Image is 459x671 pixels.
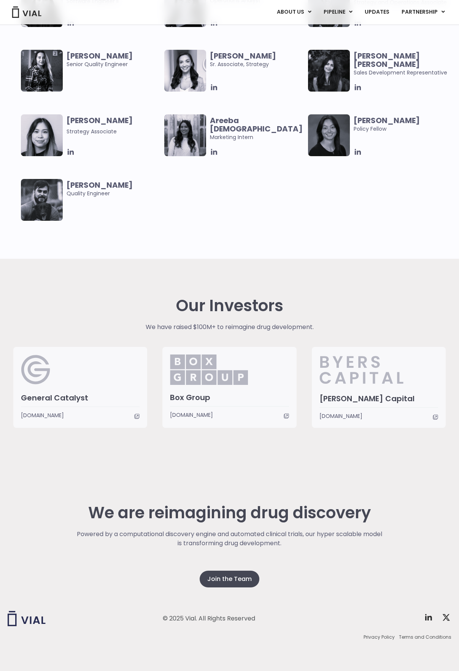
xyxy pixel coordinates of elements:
p: Powered by a computational discovery engine and automated clinical trials, our hyper scalable mod... [76,530,383,548]
h2: We are reimagining drug discovery [76,504,383,522]
b: [PERSON_NAME] [354,115,420,126]
div: © 2025 Vial. All Rights Reserved [163,614,255,623]
span: Senior Quality Engineer [67,52,160,68]
b: [PERSON_NAME] [67,115,133,126]
span: Sr. Associate, Strategy [210,52,304,68]
img: Man smiling posing for picture [21,179,63,221]
img: Smiling woman named Areeba [164,114,206,156]
b: [PERSON_NAME] [67,180,133,190]
a: Join the Team [200,571,259,587]
span: [DOMAIN_NAME] [170,411,213,419]
h2: Our Investors [176,297,283,315]
span: Strategy Associate [67,128,117,135]
span: Sales Development Representative [354,52,448,77]
img: Smiling woman named Harman [308,50,350,92]
img: Headshot of smiling woman named Vanessa [21,114,63,156]
img: Smiling woman named Claudia [308,114,350,156]
a: UPDATES [359,6,395,19]
span: Marketing Intern [210,116,304,141]
a: Terms and Conditions [399,634,451,641]
span: Policy Fellow [354,116,448,133]
img: Vial logo wih "Vial" spelled out [8,611,46,626]
a: [DOMAIN_NAME] [319,412,438,420]
a: [DOMAIN_NAME] [170,411,289,419]
span: Quality Engineer [67,181,160,198]
img: Smiling woman named Ana [164,50,206,92]
b: [PERSON_NAME] [PERSON_NAME] [354,51,420,70]
h3: Box Group [170,392,289,402]
a: ABOUT USMenu Toggle [271,6,317,19]
img: Byers_Capital.svg [319,354,434,385]
b: [PERSON_NAME] [67,51,133,61]
a: PARTNERSHIPMenu Toggle [395,6,451,19]
a: [DOMAIN_NAME] [21,411,140,419]
p: We have raised $100M+ to reimagine drug development. [97,323,362,332]
a: PIPELINEMenu Toggle [318,6,358,19]
img: Box_Group.png [170,354,248,385]
span: Join the Team [207,574,252,584]
a: Privacy Policy [364,634,395,641]
b: Areeba [DEMOGRAPHIC_DATA] [210,115,303,134]
h3: [PERSON_NAME] Capital [319,394,438,404]
h3: General Catalyst [21,393,140,403]
img: Vial Logo [11,6,42,18]
span: [DOMAIN_NAME] [21,411,64,419]
span: [DOMAIN_NAME] [319,412,362,420]
b: [PERSON_NAME] [210,51,276,61]
img: General Catalyst Logo [21,354,51,385]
